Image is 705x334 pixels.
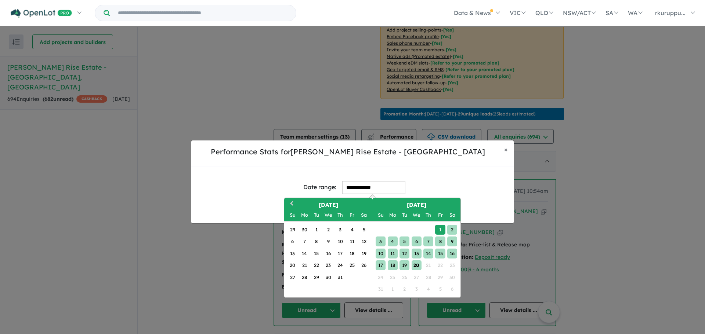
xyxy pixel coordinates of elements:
[435,260,445,270] div: Not available Friday, August 22nd, 2025
[323,249,333,258] div: Choose Wednesday, July 16th, 2025
[412,236,422,246] div: Choose Wednesday, August 6th, 2025
[323,210,333,220] div: Wednesday
[447,272,457,282] div: Not available Saturday, August 30th, 2025
[375,224,458,295] div: Month August, 2025
[504,145,508,154] span: ×
[376,272,386,282] div: Not available Sunday, August 24th, 2025
[447,225,457,235] div: Choose Saturday, August 2nd, 2025
[335,225,345,235] div: Choose Thursday, July 3rd, 2025
[376,236,386,246] div: Choose Sunday, August 3rd, 2025
[347,249,357,258] div: Choose Friday, July 18th, 2025
[335,249,345,258] div: Choose Thursday, July 17th, 2025
[284,198,461,298] div: Choose Date
[435,249,445,258] div: Choose Friday, August 15th, 2025
[359,236,369,246] div: Choose Saturday, July 12th, 2025
[447,236,457,246] div: Choose Saturday, August 9th, 2025
[300,210,310,220] div: Monday
[423,236,433,246] div: Choose Thursday, August 7th, 2025
[311,260,321,270] div: Choose Tuesday, July 22nd, 2025
[399,210,409,220] div: Tuesday
[323,225,333,235] div: Choose Wednesday, July 2nd, 2025
[359,249,369,258] div: Choose Saturday, July 19th, 2025
[111,5,294,21] input: Try estate name, suburb, builder or developer
[435,284,445,294] div: Not available Friday, September 5th, 2025
[347,236,357,246] div: Choose Friday, July 11th, 2025
[347,210,357,220] div: Friday
[288,272,297,282] div: Choose Sunday, July 27th, 2025
[388,236,398,246] div: Choose Monday, August 4th, 2025
[288,249,297,258] div: Choose Sunday, July 13th, 2025
[359,260,369,270] div: Choose Saturday, July 26th, 2025
[311,225,321,235] div: Choose Tuesday, July 1st, 2025
[300,260,310,270] div: Choose Monday, July 21st, 2025
[423,272,433,282] div: Not available Thursday, August 28th, 2025
[447,249,457,258] div: Choose Saturday, August 16th, 2025
[435,210,445,220] div: Friday
[323,272,333,282] div: Choose Wednesday, July 30th, 2025
[285,199,297,210] button: Previous Month
[423,260,433,270] div: Not available Thursday, August 21st, 2025
[423,284,433,294] div: Not available Thursday, September 4th, 2025
[288,236,297,246] div: Choose Sunday, July 6th, 2025
[412,210,422,220] div: Wednesday
[311,272,321,282] div: Choose Tuesday, July 29th, 2025
[423,249,433,258] div: Choose Thursday, August 14th, 2025
[288,260,297,270] div: Choose Sunday, July 20th, 2025
[447,284,457,294] div: Not available Saturday, September 6th, 2025
[388,260,398,270] div: Choose Monday, August 18th, 2025
[335,210,345,220] div: Thursday
[300,249,310,258] div: Choose Monday, July 14th, 2025
[323,236,333,246] div: Choose Wednesday, July 9th, 2025
[300,236,310,246] div: Choose Monday, July 7th, 2025
[376,210,386,220] div: Sunday
[300,225,310,235] div: Choose Monday, June 30th, 2025
[435,225,445,235] div: Choose Friday, August 1st, 2025
[447,260,457,270] div: Not available Saturday, August 23rd, 2025
[284,201,372,209] h2: [DATE]
[359,225,369,235] div: Choose Saturday, July 5th, 2025
[399,284,409,294] div: Not available Tuesday, September 2nd, 2025
[388,249,398,258] div: Choose Monday, August 11th, 2025
[288,225,297,235] div: Choose Sunday, June 29th, 2025
[399,272,409,282] div: Not available Tuesday, August 26th, 2025
[412,260,422,270] div: Choose Wednesday, August 20th, 2025
[412,249,422,258] div: Choose Wednesday, August 13th, 2025
[311,236,321,246] div: Choose Tuesday, July 8th, 2025
[388,272,398,282] div: Not available Monday, August 25th, 2025
[376,249,386,258] div: Choose Sunday, August 10th, 2025
[197,146,498,157] h5: Performance Stats for [PERSON_NAME] Rise Estate - [GEOGRAPHIC_DATA]
[335,236,345,246] div: Choose Thursday, July 10th, 2025
[388,284,398,294] div: Not available Monday, September 1st, 2025
[286,224,370,283] div: Month July, 2025
[347,260,357,270] div: Choose Friday, July 25th, 2025
[435,272,445,282] div: Not available Friday, August 29th, 2025
[376,260,386,270] div: Choose Sunday, August 17th, 2025
[359,210,369,220] div: Saturday
[412,284,422,294] div: Not available Wednesday, September 3rd, 2025
[347,225,357,235] div: Choose Friday, July 4th, 2025
[399,249,409,258] div: Choose Tuesday, August 12th, 2025
[300,272,310,282] div: Choose Monday, July 28th, 2025
[303,182,336,192] div: Date range:
[323,260,333,270] div: Choose Wednesday, July 23rd, 2025
[335,260,345,270] div: Choose Thursday, July 24th, 2025
[435,236,445,246] div: Choose Friday, August 8th, 2025
[399,236,409,246] div: Choose Tuesday, August 5th, 2025
[311,210,321,220] div: Tuesday
[372,201,460,209] h2: [DATE]
[11,9,72,18] img: Openlot PRO Logo White
[399,260,409,270] div: Choose Tuesday, August 19th, 2025
[388,210,398,220] div: Monday
[376,284,386,294] div: Not available Sunday, August 31st, 2025
[311,249,321,258] div: Choose Tuesday, July 15th, 2025
[423,210,433,220] div: Thursday
[335,272,345,282] div: Choose Thursday, July 31st, 2025
[655,9,686,16] span: rkuruppu...
[412,272,422,282] div: Not available Wednesday, August 27th, 2025
[447,210,457,220] div: Saturday
[288,210,297,220] div: Sunday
